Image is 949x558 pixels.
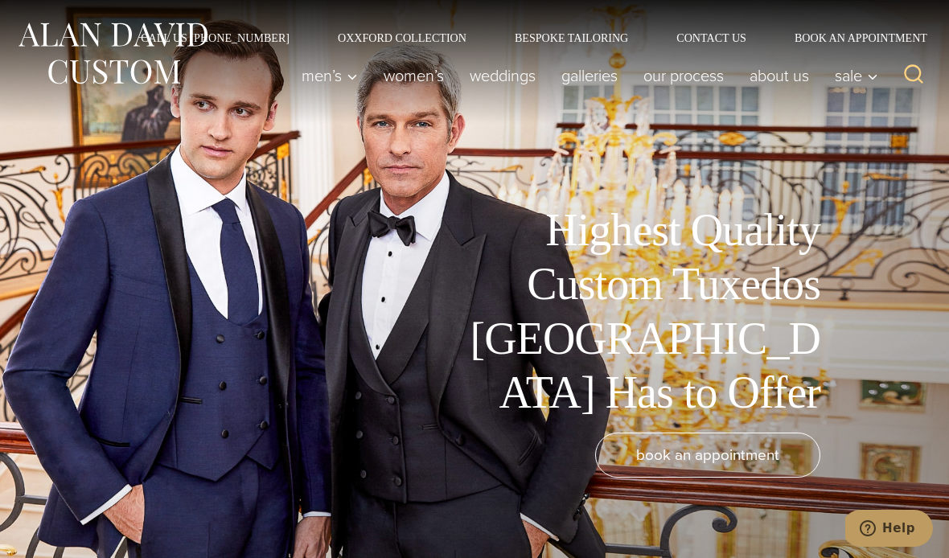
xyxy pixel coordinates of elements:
a: Call Us [PHONE_NUMBER] [117,32,314,43]
span: book an appointment [636,443,779,466]
a: About Us [737,59,822,92]
iframe: Opens a widget where you can chat to one of our agents [845,510,933,550]
button: View Search Form [894,56,933,95]
a: Contact Us [652,32,770,43]
a: Oxxford Collection [314,32,491,43]
a: Galleries [548,59,631,92]
button: Child menu of Men’s [289,59,371,92]
a: weddings [457,59,548,92]
a: Book an Appointment [770,32,933,43]
nav: Primary Navigation [289,59,886,92]
a: Women’s [371,59,457,92]
nav: Secondary Navigation [117,32,933,43]
button: Child menu of Sale [822,59,886,92]
h1: Highest Quality Custom Tuxedos [GEOGRAPHIC_DATA] Has to Offer [458,203,820,420]
a: Bespoke Tailoring [491,32,652,43]
a: Our Process [631,59,737,92]
a: book an appointment [595,433,820,478]
img: Alan David Custom [16,18,209,89]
